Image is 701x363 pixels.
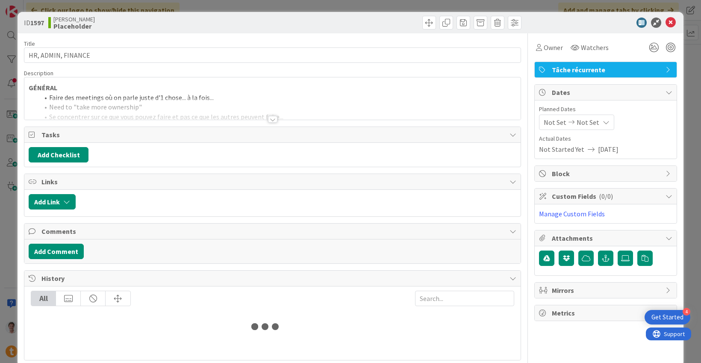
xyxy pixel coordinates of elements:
div: Open Get Started checklist, remaining modules: 4 [645,310,690,325]
label: Title [24,40,35,47]
span: Tâche récurrente [552,65,661,75]
span: Dates [552,87,661,97]
span: Owner [544,42,563,53]
span: Planned Dates [539,105,672,114]
span: History [41,273,505,283]
b: Placeholder [53,23,95,30]
b: 1597 [30,18,44,27]
span: Description [24,69,53,77]
span: Block [552,168,661,179]
div: 4 [683,308,690,316]
span: Comments [41,226,505,236]
input: type card name here... [24,47,521,63]
span: Tasks [41,130,505,140]
a: Manage Custom Fields [539,210,605,218]
div: Get Started [651,313,683,322]
button: Add Link [29,194,76,210]
span: ID [24,18,44,28]
span: Not Set [544,117,566,127]
button: Add Comment [29,244,84,259]
strong: GÉNÉRAL [29,83,57,92]
button: Add Checklist [29,147,88,162]
input: Search... [415,291,514,306]
span: [DATE] [598,144,619,154]
span: ( 0/0 ) [599,192,613,201]
span: Links [41,177,505,187]
li: Faire des meetings où on parle juste d'1 chose... à la fois... [39,93,516,103]
span: Custom Fields [552,191,661,201]
span: Attachments [552,233,661,243]
span: [PERSON_NAME] [53,16,95,23]
span: Actual Dates [539,134,672,143]
div: All [31,291,56,306]
span: Not Set [577,117,599,127]
span: Support [18,1,39,12]
span: Not Started Yet [539,144,584,154]
span: Metrics [552,308,661,318]
span: Mirrors [552,285,661,295]
span: Watchers [581,42,609,53]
